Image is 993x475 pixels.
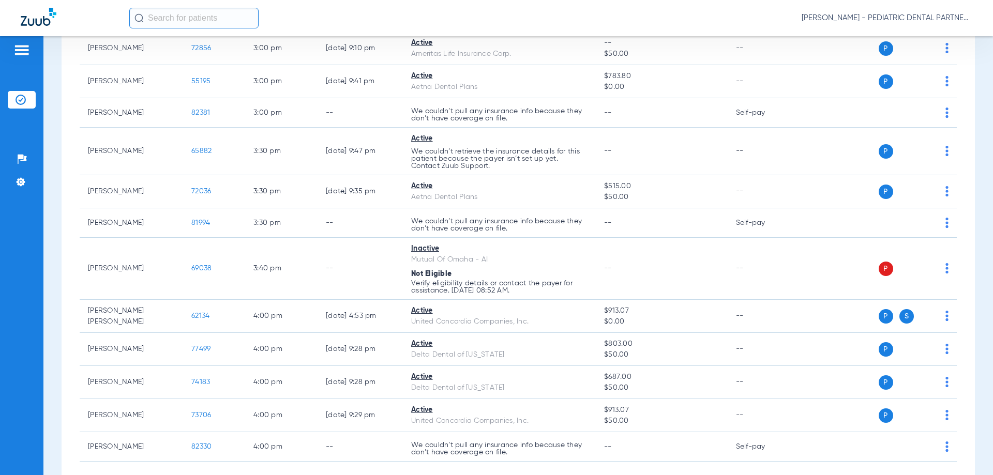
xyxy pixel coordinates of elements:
span: P [879,41,893,56]
td: -- [728,175,798,208]
td: Self-pay [728,98,798,128]
td: -- [728,300,798,333]
span: -- [604,219,612,226]
img: group-dot-blue.svg [945,344,949,354]
div: Aetna Dental Plans [411,82,588,93]
p: We couldn’t pull any insurance info because they don’t have coverage on file. [411,108,588,122]
td: [DATE] 9:10 PM [318,32,403,65]
td: [PERSON_NAME] [80,333,183,366]
div: United Concordia Companies, Inc. [411,316,588,327]
div: Active [411,38,588,49]
span: Not Eligible [411,270,452,278]
span: 81994 [191,219,210,226]
span: 55195 [191,78,210,85]
span: P [879,262,893,276]
img: group-dot-blue.svg [945,311,949,321]
td: -- [318,432,403,462]
span: $803.00 [604,339,719,349]
td: [PERSON_NAME] [PERSON_NAME] [80,300,183,333]
span: -- [604,38,719,49]
span: 72036 [191,188,211,195]
td: 3:30 PM [245,128,318,175]
span: 74183 [191,378,210,386]
span: P [879,74,893,89]
p: We couldn’t pull any insurance info because they don’t have coverage on file. [411,218,588,232]
span: -- [604,443,612,450]
td: [DATE] 9:35 PM [318,175,403,208]
td: 3:30 PM [245,208,318,238]
div: Inactive [411,243,588,254]
span: P [879,144,893,159]
td: [PERSON_NAME] [80,366,183,399]
span: $50.00 [604,49,719,59]
span: $0.00 [604,316,719,327]
div: Active [411,181,588,192]
span: $913.07 [604,405,719,416]
span: P [879,185,893,199]
div: United Concordia Companies, Inc. [411,416,588,426]
img: group-dot-blue.svg [945,410,949,420]
td: [PERSON_NAME] [80,399,183,432]
td: [PERSON_NAME] [80,238,183,300]
img: Zuub Logo [21,8,56,26]
td: [PERSON_NAME] [80,65,183,98]
td: 3:00 PM [245,65,318,98]
td: -- [728,366,798,399]
span: P [879,375,893,390]
td: Self-pay [728,432,798,462]
p: We couldn’t retrieve the insurance details for this patient because the payer isn’t set up yet. C... [411,148,588,170]
img: group-dot-blue.svg [945,146,949,156]
img: group-dot-blue.svg [945,218,949,228]
span: 82381 [191,109,210,116]
span: S [899,309,914,324]
span: -- [604,147,612,155]
span: $50.00 [604,416,719,426]
span: 65882 [191,147,212,155]
span: -- [604,109,612,116]
span: P [879,309,893,324]
td: [PERSON_NAME] [80,432,183,462]
td: 4:00 PM [245,399,318,432]
iframe: Chat Widget [941,425,993,475]
span: -- [604,265,612,272]
p: Verify eligibility details or contact the payer for assistance. [DATE] 08:52 AM. [411,280,588,294]
span: [PERSON_NAME] - PEDIATRIC DENTAL PARTNERS SHREVEPORT [802,13,972,23]
td: [DATE] 4:53 PM [318,300,403,333]
img: hamburger-icon [13,44,30,56]
span: $913.07 [604,305,719,316]
span: 72856 [191,44,211,52]
td: -- [318,98,403,128]
img: group-dot-blue.svg [945,108,949,118]
span: 82330 [191,443,212,450]
img: group-dot-blue.svg [945,186,949,196]
input: Search for patients [129,8,259,28]
td: [PERSON_NAME] [80,32,183,65]
div: Mutual Of Omaha - AI [411,254,588,265]
img: group-dot-blue.svg [945,263,949,273]
td: 4:00 PM [245,333,318,366]
span: $50.00 [604,382,719,393]
td: [PERSON_NAME] [80,98,183,128]
td: [DATE] 9:29 PM [318,399,403,432]
td: -- [728,32,798,65]
img: Search Icon [134,13,144,23]
span: 73706 [191,411,211,419]
span: $50.00 [604,349,719,360]
td: 3:00 PM [245,98,318,128]
span: P [879,408,893,423]
td: -- [728,65,798,98]
span: $50.00 [604,192,719,203]
td: -- [728,333,798,366]
span: $783.80 [604,71,719,82]
div: Active [411,339,588,349]
td: 3:40 PM [245,238,318,300]
td: [DATE] 9:47 PM [318,128,403,175]
td: [PERSON_NAME] [80,128,183,175]
div: Active [411,133,588,144]
div: Active [411,71,588,82]
td: -- [318,238,403,300]
p: We couldn’t pull any insurance info because they don’t have coverage on file. [411,441,588,456]
div: Active [411,305,588,316]
div: Delta Dental of [US_STATE] [411,382,588,393]
span: $515.00 [604,181,719,192]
